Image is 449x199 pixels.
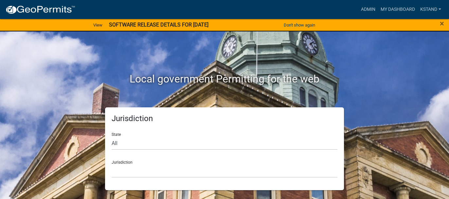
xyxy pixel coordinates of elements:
button: Close [440,20,444,27]
h5: Jurisdiction [112,114,337,123]
a: View [91,20,105,30]
a: kstand [418,3,444,16]
a: Admin [358,3,378,16]
strong: SOFTWARE RELEASE DETAILS FOR [DATE] [109,22,208,28]
span: × [440,19,444,28]
a: My Dashboard [378,3,418,16]
h2: Local government Permitting for the web [43,73,406,85]
button: Don't show again [281,20,318,30]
